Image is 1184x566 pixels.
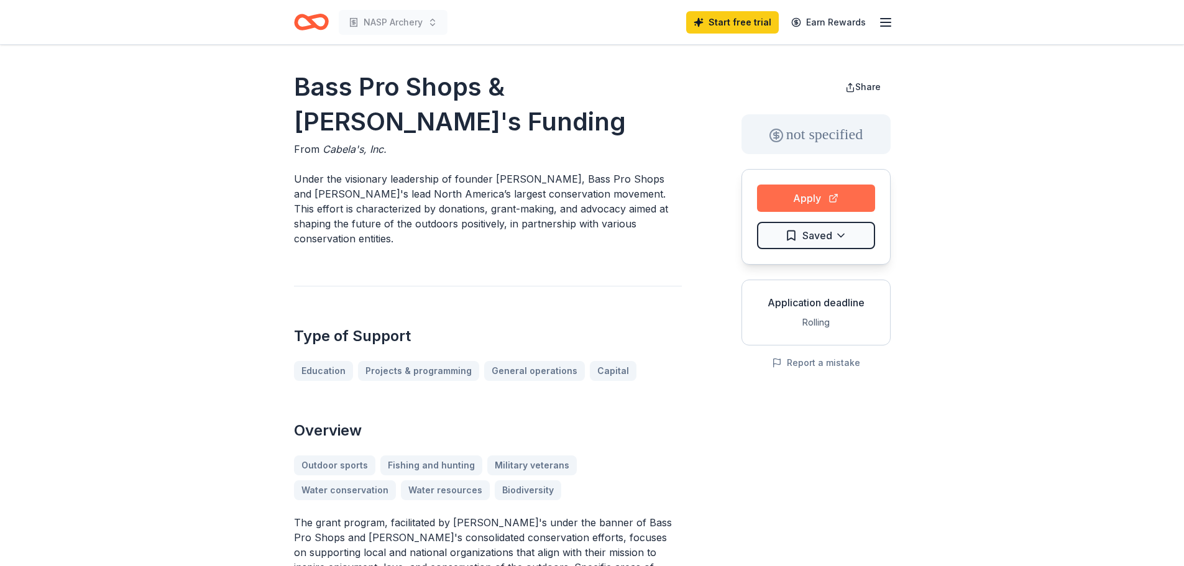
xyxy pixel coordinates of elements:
a: Home [294,7,329,37]
span: Saved [802,227,832,244]
button: Share [835,75,891,99]
button: Report a mistake [772,355,860,370]
div: Application deadline [752,295,880,310]
a: Projects & programming [358,361,479,381]
div: Rolling [752,315,880,330]
button: NASP Archery [339,10,447,35]
h2: Type of Support [294,326,682,346]
a: Capital [590,361,636,381]
h2: Overview [294,421,682,440]
a: General operations [484,361,585,381]
p: Under the visionary leadership of founder [PERSON_NAME], Bass Pro Shops and [PERSON_NAME]'s lead ... [294,171,682,246]
button: Saved [757,222,875,249]
button: Apply [757,185,875,212]
a: Earn Rewards [784,11,873,34]
h1: Bass Pro Shops & [PERSON_NAME]'s Funding [294,70,682,139]
span: NASP Archery [364,15,423,30]
a: Education [294,361,353,381]
div: From [294,142,682,157]
span: Cabela's, Inc. [323,143,387,155]
span: Share [855,81,881,92]
a: Start free trial [686,11,779,34]
div: not specified [741,114,891,154]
